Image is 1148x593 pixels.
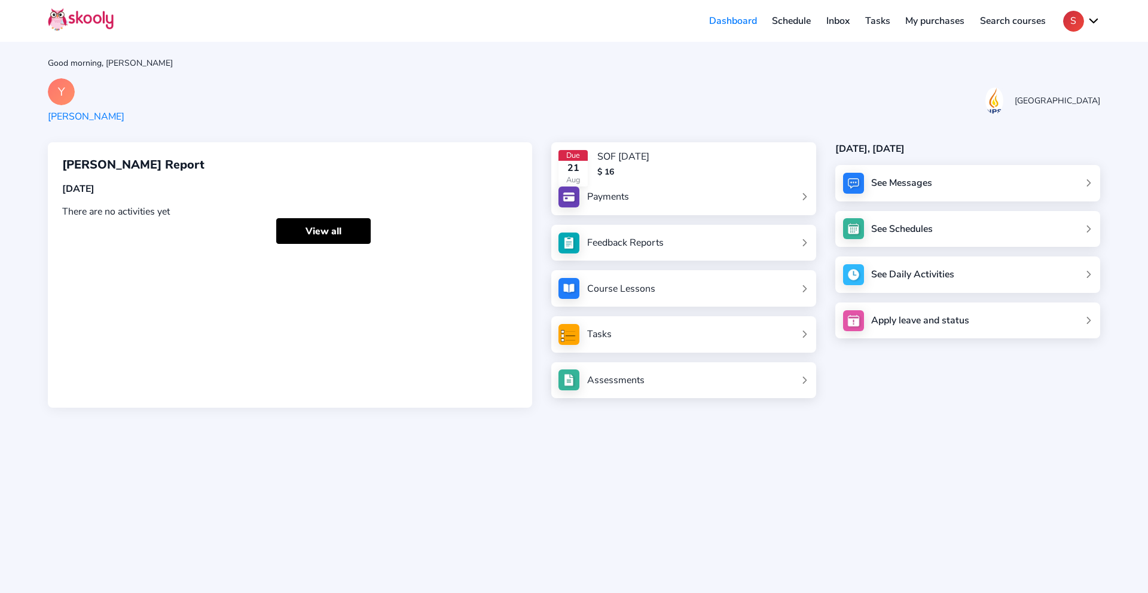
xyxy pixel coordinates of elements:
img: Skooly [48,8,114,31]
img: messages.jpg [843,173,864,194]
a: My purchases [897,11,972,30]
a: Inbox [819,11,857,30]
a: Feedback Reports [558,233,808,253]
div: SOF [DATE] [597,150,649,163]
div: See Schedules [871,222,933,236]
div: Payments [587,190,629,203]
a: View all [276,218,371,244]
div: Apply leave and status [871,314,969,327]
div: Good morning, [PERSON_NAME] [48,57,1100,69]
span: [PERSON_NAME] Report [62,157,204,173]
div: Due [558,150,588,161]
div: [DATE] [62,182,518,195]
div: [PERSON_NAME] [48,110,124,123]
a: Schedule [765,11,819,30]
img: payments.jpg [558,187,579,207]
div: See Messages [871,176,932,189]
a: Tasks [857,11,898,30]
div: [DATE], [DATE] [835,142,1100,155]
div: Assessments [587,374,645,387]
div: 21 [558,161,588,175]
a: Search courses [972,11,1054,30]
a: Payments [558,187,808,207]
img: schedule.jpg [843,218,864,239]
a: Apply leave and status [835,302,1100,339]
div: There are no activities yet [62,205,518,218]
a: See Schedules [835,211,1100,247]
a: Tasks [558,324,808,345]
div: $ 16 [597,166,649,178]
a: Course Lessons [558,278,808,299]
div: [GEOGRAPHIC_DATA] [1015,95,1100,106]
img: assessments.jpg [558,369,579,390]
div: Aug [558,175,588,185]
div: Course Lessons [587,282,655,295]
a: Dashboard [701,11,765,30]
img: courses.jpg [558,278,579,299]
img: apply_leave.jpg [843,310,864,331]
div: See Daily Activities [871,268,954,281]
img: tasksForMpWeb.png [558,324,579,345]
img: see_atten.jpg [558,233,579,253]
a: See Daily Activities [835,256,1100,293]
a: Assessments [558,369,808,390]
button: Schevron down outline [1063,11,1100,32]
div: Feedback Reports [587,236,664,249]
img: 20170717074618169820408676579146e5rDExiun0FCoEly0V.png [985,87,1003,114]
div: Y [48,78,75,105]
div: Tasks [587,328,612,341]
img: activity.jpg [843,264,864,285]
